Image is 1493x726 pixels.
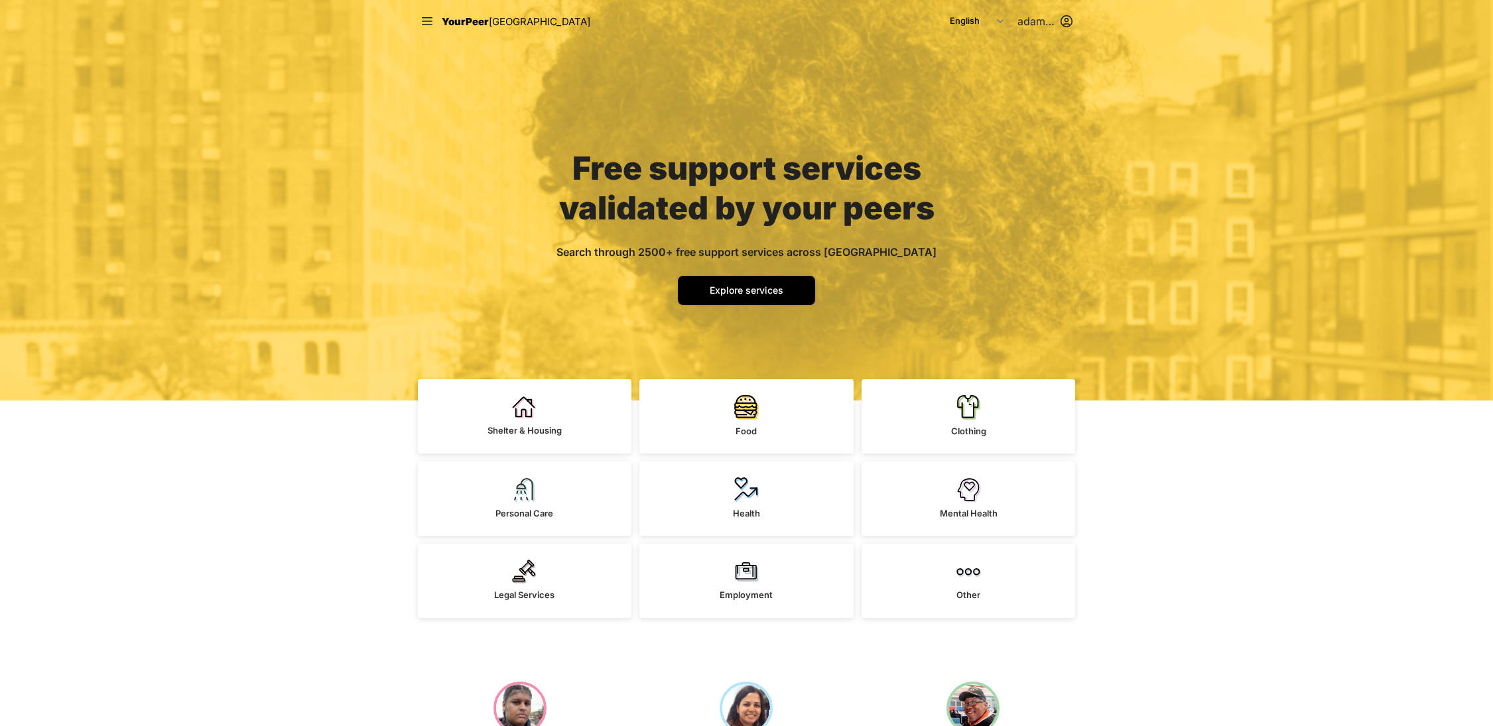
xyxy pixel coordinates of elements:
span: Explore services [710,284,783,296]
a: Shelter & Housing [418,379,632,454]
span: adamabard [1017,13,1055,29]
a: Other [862,544,1076,618]
a: Mental Health [862,461,1076,536]
a: YourPeer[GEOGRAPHIC_DATA] [442,13,590,30]
span: Free support services validated by your peers [559,149,935,227]
span: Search through 2500+ free support services across [GEOGRAPHIC_DATA] [556,245,937,259]
a: Personal Care [418,461,632,536]
span: Other [956,589,980,600]
a: Explore services [678,276,815,305]
a: Employment [639,544,854,618]
span: Shelter & Housing [487,425,562,436]
a: Legal Services [418,544,632,618]
span: Legal Services [494,589,554,600]
span: Personal Care [495,508,553,518]
span: Food [736,426,757,436]
span: [GEOGRAPHIC_DATA] [489,15,590,28]
a: Clothing [862,379,1076,454]
button: adamabard [1017,13,1073,29]
a: Food [639,379,854,454]
span: Employment [720,589,773,600]
a: Health [639,461,854,536]
span: Mental Health [940,508,998,518]
span: YourPeer [442,15,489,28]
span: Health [733,508,760,518]
span: Clothing [951,426,986,436]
